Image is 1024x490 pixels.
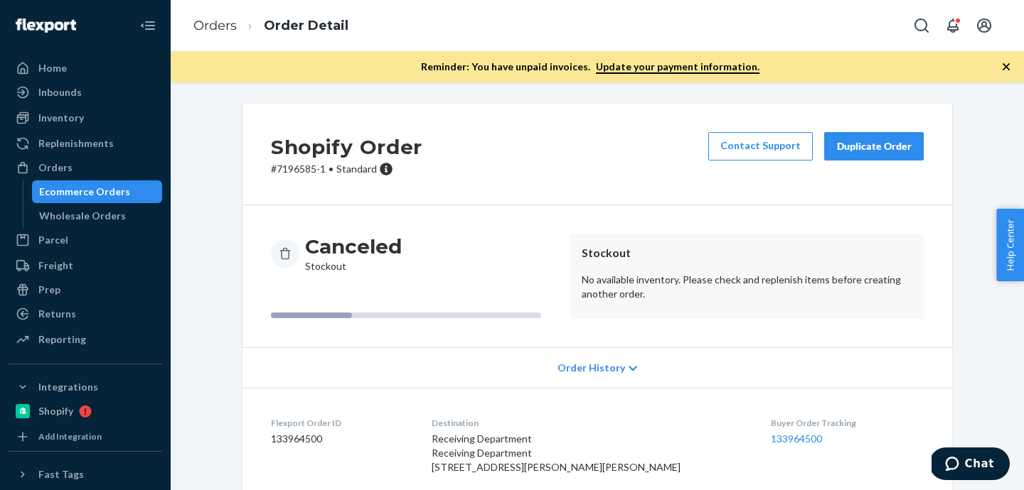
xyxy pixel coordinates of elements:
h2: Shopify Order [271,132,422,162]
a: Prep [9,278,162,301]
h3: Canceled [305,234,402,259]
a: Reporting [9,328,162,351]
button: Duplicate Order [824,132,924,160]
a: Inbounds [9,81,162,104]
a: Freight [9,254,162,277]
div: Prep [38,283,60,297]
div: Inbounds [38,85,82,99]
a: Wholesale Orders [32,205,163,227]
a: Home [9,57,162,80]
div: Stockout [305,234,402,273]
span: Receiving Department Receiving Department [STREET_ADDRESS][PERSON_NAME][PERSON_NAME] [432,432,681,473]
div: Shopify [38,404,73,418]
a: Returns [9,303,162,325]
div: Returns [38,307,76,321]
a: Contact Support [708,132,813,160]
ol: breadcrumbs [182,5,360,47]
button: Integrations [9,376,162,398]
div: Fast Tags [38,467,84,481]
button: Close Navigation [134,11,162,40]
div: Add Integration [38,430,102,442]
a: Ecommerce Orders [32,180,163,203]
button: Help Center [996,209,1024,281]
span: • [329,163,334,175]
dd: 133964500 [271,432,409,446]
div: Wholesale Orders [39,209,126,223]
span: Order History [558,361,625,375]
span: Standard [336,163,377,175]
a: Order Detail [264,18,348,33]
a: Inventory [9,107,162,129]
div: Replenishments [38,136,114,151]
button: Open notifications [939,11,967,40]
div: Reporting [38,332,86,347]
iframe: Opens a widget where you can chat to one of our agents [932,447,1010,483]
div: Freight [38,258,73,273]
a: Replenishments [9,132,162,155]
a: Orders [9,156,162,179]
p: # 7196585-1 [271,162,422,176]
a: Parcel [9,229,162,251]
header: Stockout [582,245,912,261]
a: Add Integration [9,428,162,445]
p: No available inventory. Please check and replenish items before creating another order. [582,273,912,301]
a: Update your payment information. [596,60,759,74]
a: Shopify [9,400,162,423]
div: Inventory [38,111,84,125]
button: Fast Tags [9,463,162,486]
div: Orders [38,160,73,175]
button: Open account menu [970,11,998,40]
div: Ecommerce Orders [39,185,130,199]
a: 133964500 [771,432,822,445]
img: Flexport logo [16,18,76,33]
div: Parcel [38,233,68,247]
button: Open Search Box [907,11,936,40]
dt: Destination [432,417,748,429]
dt: Buyer Order Tracking [771,417,924,429]
dt: Flexport Order ID [271,417,409,429]
a: Orders [193,18,237,33]
div: Duplicate Order [836,139,912,153]
p: Reminder: You have unpaid invoices. [421,60,759,74]
div: Home [38,61,67,75]
div: Integrations [38,380,98,394]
